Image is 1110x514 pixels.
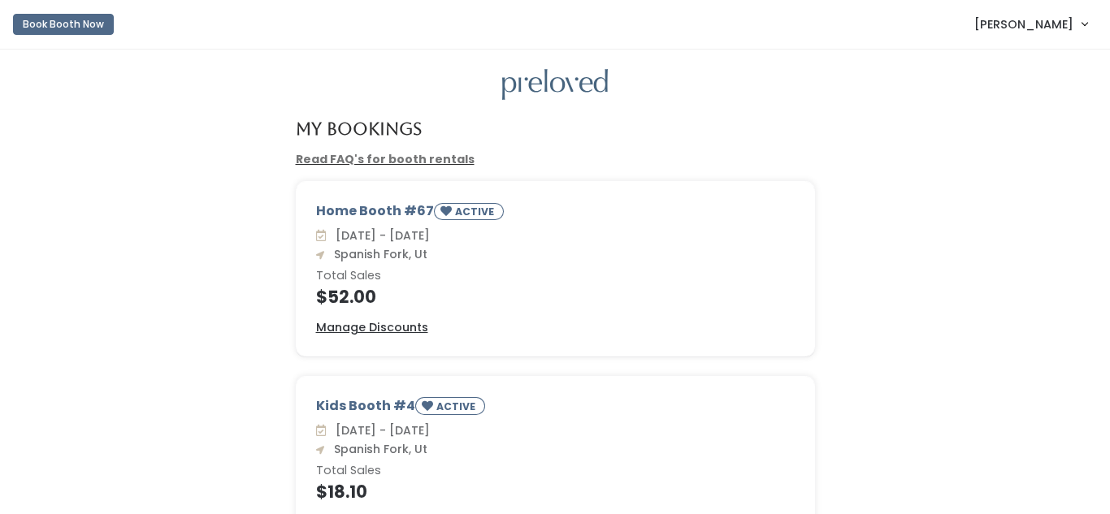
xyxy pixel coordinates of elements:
a: Read FAQ's for booth rentals [296,151,475,167]
span: [PERSON_NAME] [974,15,1073,33]
span: Spanish Fork, Ut [327,441,427,457]
h6: Total Sales [316,270,795,283]
div: Kids Booth #4 [316,396,795,421]
img: preloved logo [502,69,608,101]
a: Book Booth Now [13,6,114,42]
button: Book Booth Now [13,14,114,35]
h4: $52.00 [316,287,795,306]
a: [PERSON_NAME] [958,6,1103,41]
div: Home Booth #67 [316,201,795,227]
h4: $18.10 [316,482,795,501]
a: Manage Discounts [316,319,428,336]
small: ACTIVE [436,400,479,413]
span: [DATE] - [DATE] [329,227,430,244]
span: Spanish Fork, Ut [327,246,427,262]
small: ACTIVE [455,205,497,218]
h6: Total Sales [316,464,795,477]
u: Manage Discounts [316,319,428,335]
span: [DATE] - [DATE] [329,422,430,438]
h4: My Bookings [296,119,422,138]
